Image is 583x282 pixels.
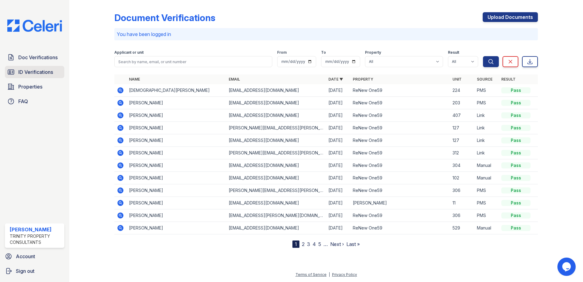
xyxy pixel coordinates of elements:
a: Unit [452,77,462,81]
td: PMS [474,184,499,197]
td: [PERSON_NAME] [127,184,226,197]
div: Pass [501,175,531,181]
td: [DATE] [326,197,350,209]
a: 4 [313,241,316,247]
td: PMS [474,97,499,109]
td: ReNew One59 [350,109,450,122]
td: [DATE] [326,122,350,134]
td: 529 [450,222,474,234]
td: [PERSON_NAME] [127,172,226,184]
td: 306 [450,209,474,222]
div: Pass [501,200,531,206]
td: [EMAIL_ADDRESS][DOMAIN_NAME] [226,134,326,147]
td: 127 [450,122,474,134]
label: Result [448,50,459,55]
td: PMS [474,84,499,97]
td: ReNew One59 [350,159,450,172]
td: [DATE] [326,97,350,109]
td: ReNew One59 [350,209,450,222]
td: 304 [450,159,474,172]
a: Next › [330,241,344,247]
div: Pass [501,150,531,156]
span: Sign out [16,267,34,275]
a: FAQ [5,95,64,107]
span: Properties [18,83,42,90]
a: Last » [346,241,360,247]
a: Account [2,250,67,262]
td: Link [474,122,499,134]
a: Result [501,77,516,81]
a: Date ▼ [328,77,343,81]
a: ID Verifications [5,66,64,78]
td: Link [474,109,499,122]
div: Pass [501,187,531,193]
div: Pass [501,125,531,131]
td: Manual [474,222,499,234]
td: PMS [474,209,499,222]
td: [PERSON_NAME] [127,222,226,234]
a: Property [353,77,373,81]
iframe: chat widget [557,258,577,276]
label: Applicant or unit [114,50,144,55]
td: ReNew One59 [350,147,450,159]
td: [PERSON_NAME] [127,109,226,122]
a: Upload Documents [483,12,538,22]
td: 224 [450,84,474,97]
td: 312 [450,147,474,159]
td: [DATE] [326,84,350,97]
td: [PERSON_NAME] [127,134,226,147]
div: 1 [292,240,299,248]
label: To [321,50,326,55]
label: Property [365,50,381,55]
a: Name [129,77,140,81]
img: CE_Logo_Blue-a8612792a0a2168367f1c8372b55b34899dd931a85d93a1a3d3e32e68fde9ad4.png [2,20,67,32]
td: Link [474,147,499,159]
td: [EMAIL_ADDRESS][DOMAIN_NAME] [226,97,326,109]
div: Pass [501,162,531,168]
td: [PERSON_NAME] [127,147,226,159]
td: [DATE] [326,109,350,122]
span: … [324,240,328,248]
td: [DATE] [326,172,350,184]
td: [PERSON_NAME] [127,122,226,134]
td: [EMAIL_ADDRESS][DOMAIN_NAME] [226,222,326,234]
td: [DATE] [326,209,350,222]
td: 127 [450,134,474,147]
a: Sign out [2,265,67,277]
td: ReNew One59 [350,134,450,147]
td: 306 [450,184,474,197]
div: Pass [501,87,531,93]
td: [PERSON_NAME] [127,197,226,209]
a: Source [477,77,492,81]
div: Pass [501,112,531,118]
a: Privacy Policy [332,272,357,277]
td: 407 [450,109,474,122]
td: Link [474,134,499,147]
div: Pass [501,225,531,231]
p: You have been logged in [117,31,535,38]
div: Pass [501,137,531,143]
td: [DATE] [326,159,350,172]
td: [PERSON_NAME][EMAIL_ADDRESS][PERSON_NAME][DOMAIN_NAME] [226,184,326,197]
label: From [277,50,287,55]
span: FAQ [18,98,28,105]
td: [PERSON_NAME] [350,197,450,209]
td: [EMAIL_ADDRESS][DOMAIN_NAME] [226,84,326,97]
td: Manual [474,159,499,172]
td: [EMAIL_ADDRESS][DOMAIN_NAME] [226,197,326,209]
div: Pass [501,212,531,219]
span: ID Verifications [18,68,53,76]
td: [DATE] [326,134,350,147]
td: [PERSON_NAME][EMAIL_ADDRESS][PERSON_NAME][PERSON_NAME][DOMAIN_NAME] [226,122,326,134]
td: ReNew One59 [350,172,450,184]
a: 5 [318,241,321,247]
a: Properties [5,81,64,93]
div: Pass [501,100,531,106]
span: Account [16,253,35,260]
div: Trinity Property Consultants [10,233,62,245]
td: PMS [474,197,499,209]
td: 11 [450,197,474,209]
div: [PERSON_NAME] [10,226,62,233]
td: [PERSON_NAME] [127,97,226,109]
